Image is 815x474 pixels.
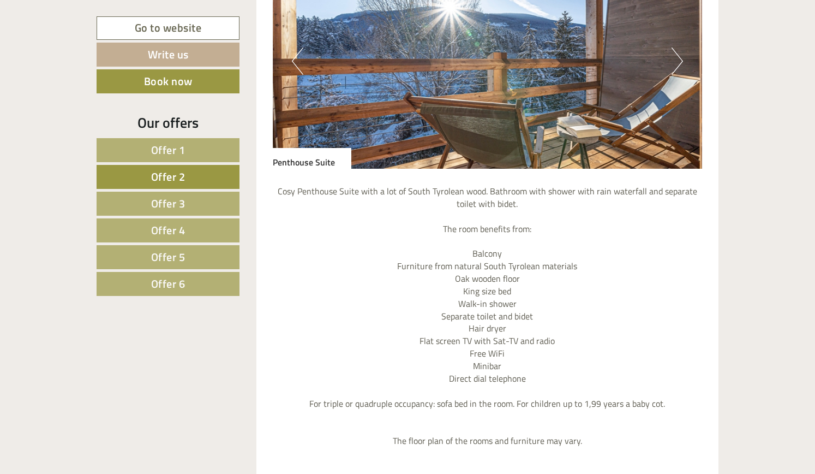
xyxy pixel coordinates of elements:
span: Offer 2 [151,168,185,185]
div: Penthouse Suite [273,148,351,169]
span: Offer 5 [151,248,185,265]
div: Our offers [97,112,239,133]
span: Offer 6 [151,275,185,292]
span: Offer 1 [151,141,185,158]
a: Book now [97,69,239,93]
button: Previous [292,48,303,75]
span: Offer 3 [151,195,185,212]
p: Cosy Penthouse Suite with a lot of South Tyrolean wood. Bathroom with shower with rain waterfall ... [273,185,703,447]
a: Go to website [97,16,239,40]
span: Offer 4 [151,222,185,239]
button: Next [672,48,683,75]
a: Write us [97,43,239,67]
